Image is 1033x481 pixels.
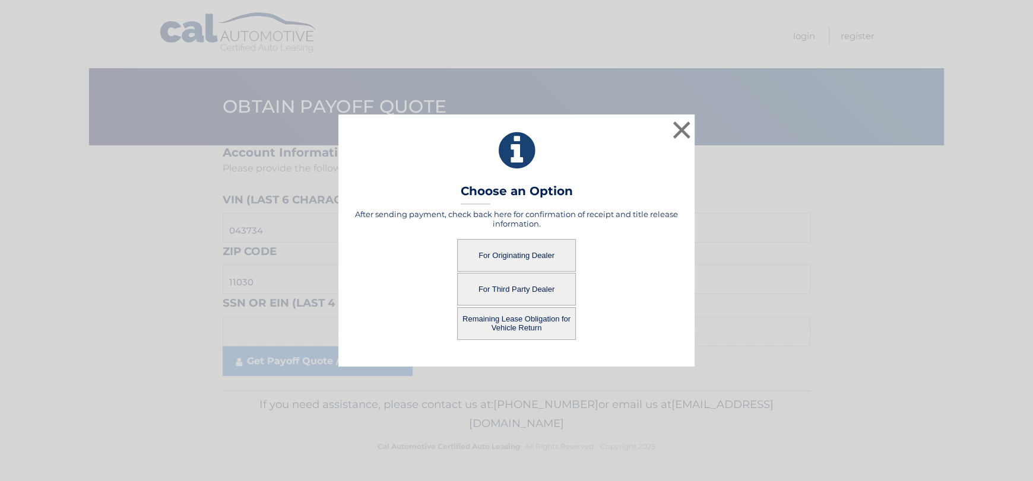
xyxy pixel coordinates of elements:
button: For Originating Dealer [457,239,576,272]
button: Remaining Lease Obligation for Vehicle Return [457,307,576,340]
h5: After sending payment, check back here for confirmation of receipt and title release information. [353,209,680,228]
button: For Third Party Dealer [457,273,576,305]
button: × [670,118,693,142]
h3: Choose an Option [461,184,573,205]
